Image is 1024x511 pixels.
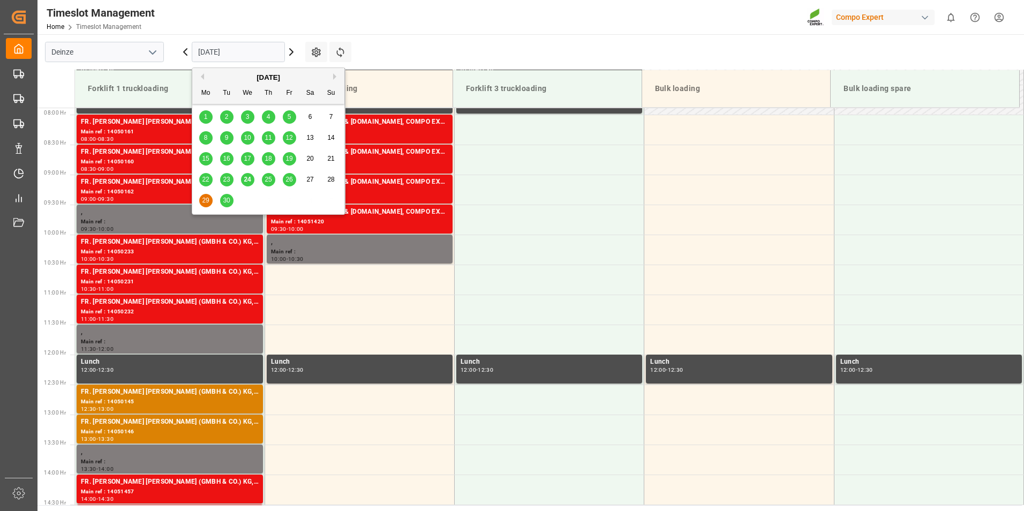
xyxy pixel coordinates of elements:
span: 23 [223,176,230,183]
div: 12:30 [98,367,114,372]
div: Bulk loading spare [839,79,1011,99]
span: 11 [265,134,272,141]
div: Choose Friday, September 5th, 2025 [283,110,296,124]
div: - [96,167,98,171]
div: Choose Tuesday, September 30th, 2025 [220,194,234,207]
div: Choose Thursday, September 4th, 2025 [262,110,275,124]
div: Choose Sunday, September 21st, 2025 [325,152,338,166]
div: Choose Saturday, September 20th, 2025 [304,152,317,166]
div: Main ref : 14050231 [81,277,259,287]
div: Choose Friday, September 12th, 2025 [283,131,296,145]
div: Main ref : 14050146 [81,427,259,437]
div: 10:30 [288,257,304,261]
div: 10:00 [271,257,287,261]
span: 6 [308,113,312,121]
div: Bulk loading [651,79,822,99]
div: 13:00 [81,437,96,441]
div: Main ref : 14050232 [81,307,259,317]
span: 27 [306,176,313,183]
span: 12:00 Hr [44,350,66,356]
div: 12:00 [650,367,666,372]
span: 14:30 Hr [44,500,66,506]
div: 10:00 [98,227,114,231]
div: Choose Sunday, September 14th, 2025 [325,131,338,145]
div: - [96,197,98,201]
span: 11:00 Hr [44,290,66,296]
span: 24 [244,176,251,183]
div: Sa [304,87,317,100]
span: 7 [329,113,333,121]
div: 12:30 [857,367,873,372]
div: FR. [PERSON_NAME] [PERSON_NAME] (GMBH & CO.) KG, COMPO EXPERT Benelux N.V. [81,177,259,187]
div: Choose Monday, September 8th, 2025 [199,131,213,145]
div: - [287,257,288,261]
div: - [96,257,98,261]
div: month 2025-09 [195,107,342,211]
div: FR. [PERSON_NAME] [PERSON_NAME] (GMBH & CO.) KG, COMPO EXPERT Benelux N.V. [81,297,259,307]
span: 10:30 Hr [44,260,66,266]
div: 10:30 [98,257,114,261]
span: 10:00 Hr [44,230,66,236]
div: - [96,467,98,471]
div: Choose Wednesday, September 17th, 2025 [241,152,254,166]
div: Choose Monday, September 22nd, 2025 [199,173,213,186]
span: 15 [202,155,209,162]
div: - [476,367,478,372]
div: 09:00 [98,167,114,171]
div: Choose Thursday, September 18th, 2025 [262,152,275,166]
div: 11:30 [98,317,114,321]
div: Choose Monday, September 29th, 2025 [199,194,213,207]
div: - [96,367,98,372]
div: Lunch [461,357,638,367]
button: show 0 new notifications [939,5,963,29]
div: Th [262,87,275,100]
div: Choose Tuesday, September 2nd, 2025 [220,110,234,124]
div: [DATE] [192,72,344,83]
a: Home [47,23,64,31]
button: Previous Month [198,73,204,80]
span: 14:00 Hr [44,470,66,476]
div: - [287,227,288,231]
div: 12:30 [81,407,96,411]
div: - [96,437,98,441]
div: Timeslot Management [47,5,155,21]
div: 11:30 [81,347,96,351]
div: Compo Expert [832,10,935,25]
button: Next Month [333,73,340,80]
span: 13:00 Hr [44,410,66,416]
div: Choose Tuesday, September 16th, 2025 [220,152,234,166]
span: 09:00 Hr [44,170,66,176]
div: , [271,237,448,247]
span: 08:30 Hr [44,140,66,146]
span: 13 [306,134,313,141]
span: 29 [202,197,209,204]
div: FR. [PERSON_NAME] [PERSON_NAME] (GMBH & CO.) KG, COMPO EXPERT Benelux N.V. [81,387,259,397]
span: 30 [223,197,230,204]
div: Lexzau Scharbau GmbH & [DOMAIN_NAME], COMPO EXPERT Benelux N.V. [271,117,448,127]
span: 12:30 Hr [44,380,66,386]
span: 13:30 Hr [44,440,66,446]
div: Choose Monday, September 15th, 2025 [199,152,213,166]
div: 08:30 [81,167,96,171]
div: Main ref : 14050162 [81,187,259,197]
div: Choose Tuesday, September 9th, 2025 [220,131,234,145]
span: 2 [225,113,229,121]
div: Lexzau Scharbau GmbH & [DOMAIN_NAME], COMPO EXPERT Benelux N.V. [271,207,448,217]
span: 14 [327,134,334,141]
div: Choose Thursday, September 11th, 2025 [262,131,275,145]
div: Forklift 2 truckloading [273,79,444,99]
div: FR. [PERSON_NAME] [PERSON_NAME] (GMBH & CO.) KG, COMPO EXPERT Benelux N.V. [81,237,259,247]
div: 12:30 [668,367,683,372]
div: FR. [PERSON_NAME] [PERSON_NAME] (GMBH & CO.) KG, COMPO EXPERT Benelux N.V. [81,117,259,127]
div: , [81,327,259,337]
div: Choose Saturday, September 6th, 2025 [304,110,317,124]
div: 08:00 [81,137,96,141]
div: Lexzau Scharbau GmbH & [DOMAIN_NAME], COMPO EXPERT Benelux N.V. [271,147,448,157]
div: 14:30 [98,497,114,501]
div: Choose Wednesday, September 3rd, 2025 [241,110,254,124]
img: Screenshot%202023-09-29%20at%2010.02.21.png_1712312052.png [807,8,824,27]
div: Main ref : [81,337,259,347]
button: Compo Expert [832,7,939,27]
span: 12 [285,134,292,141]
div: 12:00 [98,347,114,351]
